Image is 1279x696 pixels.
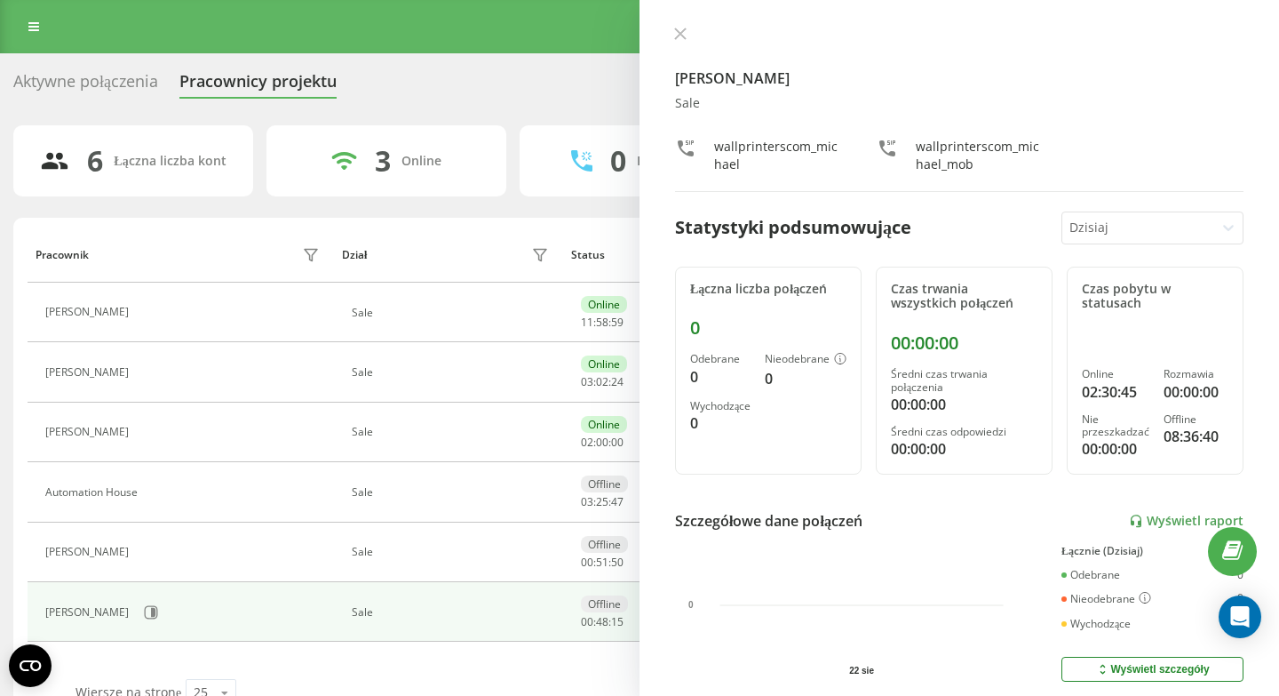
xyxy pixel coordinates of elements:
span: 02 [596,374,608,389]
div: Nieodebrane [1061,592,1151,606]
div: Aktywne połączenia [13,72,158,100]
div: 00:00:00 [1164,381,1228,403]
div: : : [581,376,624,388]
button: Open CMP widget [9,644,52,687]
span: 59 [611,315,624,330]
div: 00:00:00 [891,332,1037,354]
div: [PERSON_NAME] [45,426,133,438]
div: [PERSON_NAME] [45,606,133,619]
div: Online [401,154,441,169]
text: 22 sie [849,666,874,676]
h4: [PERSON_NAME] [675,68,1243,89]
div: Czas trwania wszystkich połączeń [891,282,1037,312]
div: [PERSON_NAME] [45,366,133,379]
span: 03 [581,494,593,509]
div: Odebrane [690,353,751,365]
div: Sale [675,96,1243,111]
div: Sale [352,486,553,499]
span: 25 [596,494,608,509]
span: 00 [581,555,593,570]
div: Nieodebrane [765,353,846,367]
div: : : [581,556,624,569]
div: Pracownicy projektu [179,72,337,100]
div: 0 [1237,569,1243,581]
div: Offline [581,536,628,553]
div: 0 [690,317,846,339]
div: Łącznie (Dzisiaj) [1061,545,1243,557]
div: wallprinterscom_michael_mob [916,138,1043,173]
span: 51 [596,555,608,570]
div: : : [581,616,624,628]
div: Rozmawia [1164,368,1228,380]
div: Średni czas odpowiedzi [891,426,1037,438]
span: 00 [596,435,608,450]
div: Średni czas trwania połączenia [891,368,1037,394]
div: Online [1082,368,1149,380]
div: Łączna liczba połączeń [690,282,846,297]
span: 15 [611,614,624,629]
div: Łączna liczba kont [114,154,226,169]
div: Nie przeszkadzać [1082,413,1149,439]
div: 0 [690,412,751,434]
div: 00:00:00 [891,394,1037,415]
button: Wyświetl szczegóły [1061,657,1243,682]
div: Wychodzące [690,400,751,412]
span: 02 [581,435,593,450]
div: : : [581,436,624,449]
div: Sale [352,426,553,438]
span: 03 [581,374,593,389]
span: 24 [611,374,624,389]
div: 6 [87,144,103,178]
div: Sale [352,546,553,558]
div: 00:00:00 [891,438,1037,460]
div: Open Intercom Messenger [1219,596,1261,638]
div: wallprinterscom_michael [714,138,841,173]
div: Statystyki podsumowujące [675,214,911,241]
div: 0 [690,366,751,388]
div: 02:30:45 [1082,381,1149,403]
div: Czas pobytu w statusach [1082,282,1228,312]
div: : : [581,496,624,508]
span: 58 [596,315,608,330]
div: Offline [581,476,628,492]
span: 11 [581,315,593,330]
div: Rozmawiają [637,154,708,169]
div: 00:00:00 [1082,438,1149,460]
div: [PERSON_NAME] [45,306,133,318]
div: Sale [352,366,553,379]
div: 08:36:40 [1164,426,1228,447]
div: Sale [352,606,553,619]
div: Sale [352,307,553,319]
span: 47 [611,494,624,509]
div: Online [581,416,627,433]
div: [PERSON_NAME] [45,546,133,558]
div: 0 [765,368,846,389]
div: Automation House [45,486,142,499]
div: Status [571,249,605,261]
text: 0 [688,601,694,611]
div: Offline [581,596,628,612]
div: Odebrane [1061,569,1120,581]
div: Dział [342,249,367,261]
div: Pracownik [36,249,89,261]
div: Wyświetl szczegóły [1095,662,1209,676]
div: Online [581,356,627,372]
span: 48 [596,614,608,629]
span: 50 [611,555,624,570]
div: 0 [610,144,626,178]
div: 0 [1237,592,1243,606]
div: Wychodzące [1061,618,1131,630]
div: Szczegółowe dane połączeń [675,510,862,532]
div: Online [581,296,627,313]
span: 00 [611,435,624,450]
a: Wyświetl raport [1129,514,1243,529]
span: 00 [581,614,593,629]
div: Offline [1164,413,1228,426]
div: 3 [375,144,391,178]
div: : : [581,316,624,329]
